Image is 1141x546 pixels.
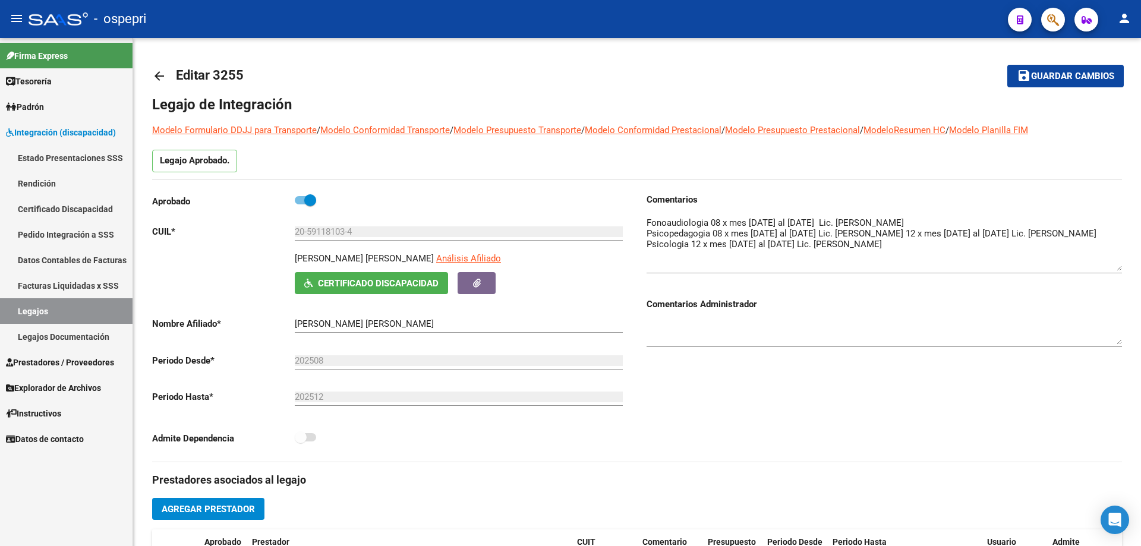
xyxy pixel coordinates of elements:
[1101,506,1129,534] div: Open Intercom Messenger
[152,390,295,403] p: Periodo Hasta
[152,69,166,83] mat-icon: arrow_back
[162,504,255,515] span: Agregar Prestador
[6,356,114,369] span: Prestadores / Proveedores
[152,125,317,135] a: Modelo Formulario DDJJ para Transporte
[1007,65,1124,87] button: Guardar cambios
[647,298,1122,311] h3: Comentarios Administrador
[1031,71,1114,82] span: Guardar cambios
[320,125,450,135] a: Modelo Conformidad Transporte
[152,150,237,172] p: Legajo Aprobado.
[152,225,295,238] p: CUIL
[176,68,244,83] span: Editar 3255
[863,125,945,135] a: ModeloResumen HC
[152,317,295,330] p: Nombre Afiliado
[647,193,1122,206] h3: Comentarios
[152,95,1122,114] h1: Legajo de Integración
[725,125,860,135] a: Modelo Presupuesto Prestacional
[6,433,84,446] span: Datos de contacto
[6,126,116,139] span: Integración (discapacidad)
[453,125,581,135] a: Modelo Presupuesto Transporte
[295,252,434,265] p: [PERSON_NAME] [PERSON_NAME]
[94,6,146,32] span: - ospepri
[152,432,295,445] p: Admite Dependencia
[152,472,1122,488] h3: Prestadores asociados al legajo
[6,100,44,113] span: Padrón
[6,407,61,420] span: Instructivos
[152,195,295,208] p: Aprobado
[6,381,101,394] span: Explorador de Archivos
[1117,11,1131,26] mat-icon: person
[6,49,68,62] span: Firma Express
[436,253,501,264] span: Análisis Afiliado
[152,354,295,367] p: Periodo Desde
[585,125,721,135] a: Modelo Conformidad Prestacional
[152,498,264,520] button: Agregar Prestador
[1017,68,1031,83] mat-icon: save
[295,272,448,294] button: Certificado Discapacidad
[949,125,1028,135] a: Modelo Planilla FIM
[10,11,24,26] mat-icon: menu
[6,75,52,88] span: Tesorería
[318,278,439,289] span: Certificado Discapacidad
